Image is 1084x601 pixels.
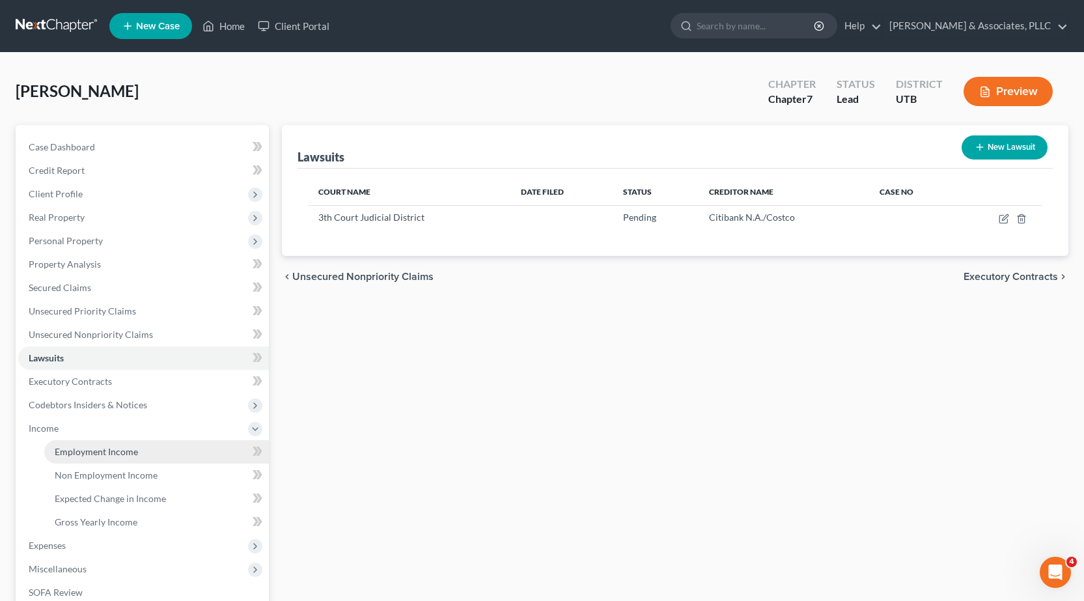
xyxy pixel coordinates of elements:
[521,187,564,197] span: Date Filed
[44,510,269,534] a: Gross Yearly Income
[709,212,795,223] span: Citibank N.A./Costco
[623,212,656,223] span: Pending
[29,329,153,340] span: Unsecured Nonpriority Claims
[55,516,137,527] span: Gross Yearly Income
[18,323,269,346] a: Unsecured Nonpriority Claims
[18,253,269,276] a: Property Analysis
[29,352,64,363] span: Lawsuits
[29,376,112,387] span: Executory Contracts
[55,469,158,481] span: Non Employment Income
[44,464,269,487] a: Non Employment Income
[880,187,913,197] span: Case No
[962,135,1048,160] button: New Lawsuit
[837,77,875,92] div: Status
[768,92,816,107] div: Chapter
[251,14,336,38] a: Client Portal
[18,370,269,393] a: Executory Contracts
[623,187,652,197] span: Status
[29,399,147,410] span: Codebtors Insiders & Notices
[18,135,269,159] a: Case Dashboard
[697,14,816,38] input: Search by name...
[29,235,103,246] span: Personal Property
[964,77,1053,106] button: Preview
[1040,557,1071,588] iframe: Intercom live chat
[896,77,943,92] div: District
[29,423,59,434] span: Income
[55,446,138,457] span: Employment Income
[838,14,882,38] a: Help
[16,81,139,100] span: [PERSON_NAME]
[964,272,1058,282] span: Executory Contracts
[196,14,251,38] a: Home
[282,272,292,282] i: chevron_left
[18,276,269,300] a: Secured Claims
[29,282,91,293] span: Secured Claims
[29,259,101,270] span: Property Analysis
[1066,557,1077,567] span: 4
[29,141,95,152] span: Case Dashboard
[18,159,269,182] a: Credit Report
[883,14,1068,38] a: [PERSON_NAME] & Associates, PLLC
[44,440,269,464] a: Employment Income
[896,92,943,107] div: UTB
[44,487,269,510] a: Expected Change in Income
[807,92,813,105] span: 7
[837,92,875,107] div: Lead
[318,187,370,197] span: Court Name
[29,165,85,176] span: Credit Report
[282,272,434,282] button: chevron_left Unsecured Nonpriority Claims
[292,272,434,282] span: Unsecured Nonpriority Claims
[318,212,424,223] span: 3th Court Judicial District
[136,21,180,31] span: New Case
[964,272,1068,282] button: Executory Contracts chevron_right
[29,563,87,574] span: Miscellaneous
[29,540,66,551] span: Expenses
[55,493,166,504] span: Expected Change in Income
[18,300,269,323] a: Unsecured Priority Claims
[29,212,85,223] span: Real Property
[1058,272,1068,282] i: chevron_right
[29,305,136,316] span: Unsecured Priority Claims
[768,77,816,92] div: Chapter
[18,346,269,370] a: Lawsuits
[709,187,773,197] span: Creditor Name
[298,149,344,165] div: Lawsuits
[29,188,83,199] span: Client Profile
[29,587,83,598] span: SOFA Review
